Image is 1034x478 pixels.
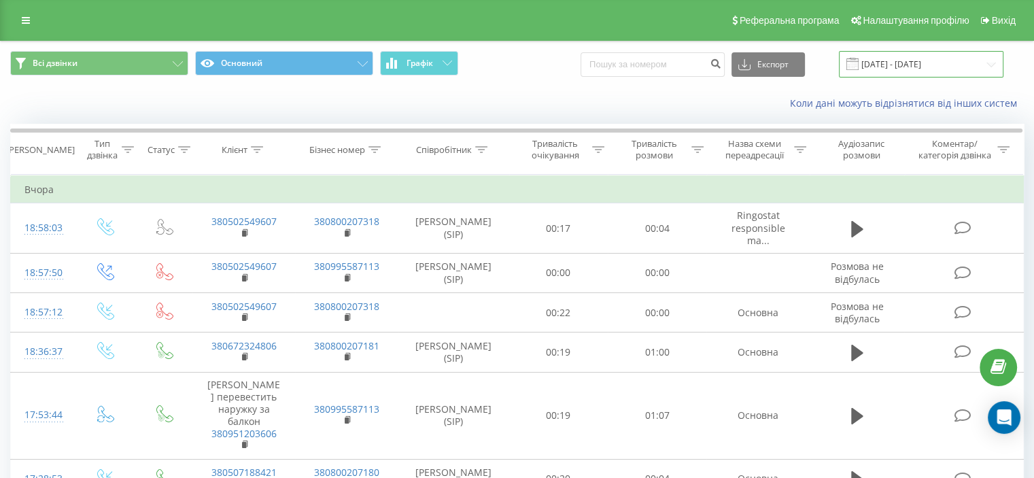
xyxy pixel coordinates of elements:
[581,52,725,77] input: Пошук за номером
[719,138,791,161] div: Назва схеми переадресації
[608,253,706,292] td: 00:00
[6,144,75,156] div: [PERSON_NAME]
[314,260,379,273] a: 380995587113
[314,215,379,228] a: 380800207318
[863,15,969,26] span: Налаштування профілю
[86,138,118,161] div: Тип дзвінка
[148,144,175,156] div: Статус
[211,300,277,313] a: 380502549607
[988,401,1020,434] div: Open Intercom Messenger
[620,138,688,161] div: Тривалість розмови
[10,51,188,75] button: Всі дзвінки
[731,209,785,246] span: Ringostat responsible ma...
[314,300,379,313] a: 380800207318
[706,332,809,372] td: Основна
[790,97,1024,109] a: Коли дані можуть відрізнятися вiд інших систем
[706,293,809,332] td: Основна
[831,260,884,285] span: Розмова не відбулась
[211,427,277,440] a: 380951203606
[211,339,277,352] a: 380672324806
[509,253,608,292] td: 00:00
[509,293,608,332] td: 00:22
[398,203,509,254] td: [PERSON_NAME] (SIP)
[195,51,373,75] button: Основний
[509,332,608,372] td: 00:19
[398,332,509,372] td: [PERSON_NAME] (SIP)
[608,203,706,254] td: 00:04
[608,372,706,459] td: 01:07
[398,253,509,292] td: [PERSON_NAME] (SIP)
[222,144,247,156] div: Клієнт
[24,339,61,365] div: 18:36:37
[314,403,379,415] a: 380995587113
[509,372,608,459] td: 00:19
[831,300,884,325] span: Розмова не відбулась
[24,402,61,428] div: 17:53:44
[822,138,901,161] div: Аудіозапис розмови
[314,339,379,352] a: 380800207181
[211,215,277,228] a: 380502549607
[398,372,509,459] td: [PERSON_NAME] (SIP)
[608,293,706,332] td: 00:00
[211,260,277,273] a: 380502549607
[11,176,1024,203] td: Вчора
[521,138,589,161] div: Тривалість очікування
[192,372,295,459] td: [PERSON_NAME] перевестить наружку за балкон
[33,58,77,69] span: Всі дзвінки
[509,203,608,254] td: 00:17
[24,260,61,286] div: 18:57:50
[608,332,706,372] td: 01:00
[914,138,994,161] div: Коментар/категорія дзвінка
[706,372,809,459] td: Основна
[407,58,433,68] span: Графік
[309,144,365,156] div: Бізнес номер
[24,215,61,241] div: 18:58:03
[740,15,840,26] span: Реферальна програма
[992,15,1016,26] span: Вихід
[24,299,61,326] div: 18:57:12
[380,51,458,75] button: Графік
[416,144,472,156] div: Співробітник
[731,52,805,77] button: Експорт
